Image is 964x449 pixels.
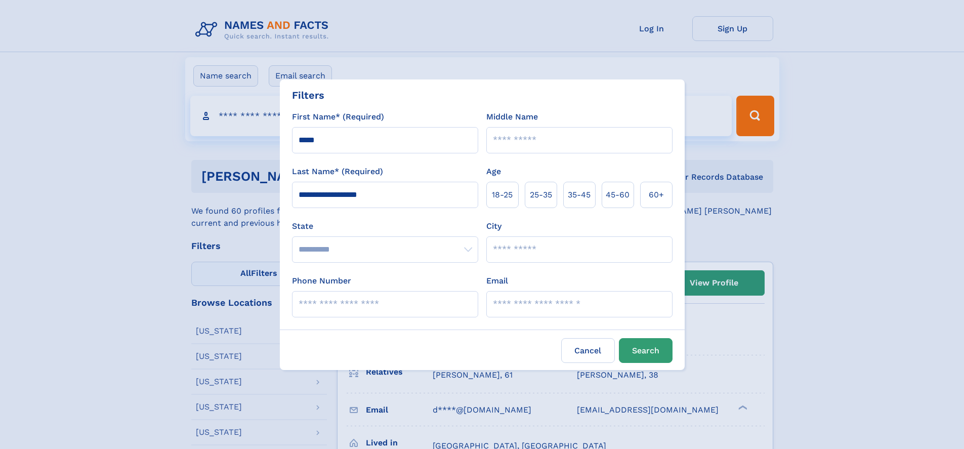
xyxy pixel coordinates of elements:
span: 60+ [649,189,664,201]
label: Cancel [561,338,615,363]
label: Age [486,166,501,178]
div: Filters [292,88,324,103]
label: Phone Number [292,275,351,287]
button: Search [619,338,673,363]
label: State [292,220,478,232]
label: Last Name* (Required) [292,166,383,178]
span: 25‑35 [530,189,552,201]
label: First Name* (Required) [292,111,384,123]
span: 45‑60 [606,189,630,201]
span: 18‑25 [492,189,513,201]
label: Middle Name [486,111,538,123]
span: 35‑45 [568,189,591,201]
label: Email [486,275,508,287]
label: City [486,220,501,232]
